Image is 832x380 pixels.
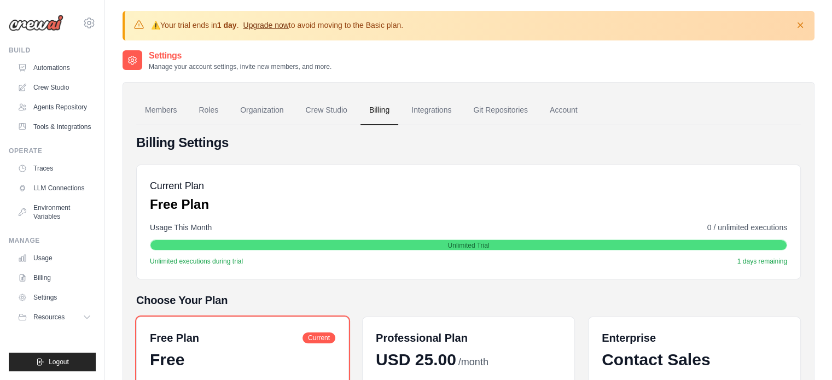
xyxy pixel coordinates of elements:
a: Members [136,96,185,125]
span: Usage This Month [150,222,212,233]
h5: Current Plan [150,178,209,194]
strong: 1 day [217,21,237,30]
a: Account [541,96,586,125]
a: Git Repositories [464,96,537,125]
p: Manage your account settings, invite new members, and more. [149,62,331,71]
h6: Enterprise [602,330,787,346]
strong: ⚠️ [151,21,160,30]
span: /month [458,355,488,370]
a: Roles [190,96,227,125]
p: Your trial ends in . to avoid moving to the Basic plan. [151,20,403,31]
a: Billing [360,96,398,125]
h5: Choose Your Plan [136,293,801,308]
div: Free [150,350,335,370]
button: Resources [13,308,96,326]
button: Logout [9,353,96,371]
div: Build [9,46,96,55]
a: Tools & Integrations [13,118,96,136]
div: Operate [9,147,96,155]
span: 1 days remaining [737,257,787,266]
div: Manage [9,236,96,245]
a: Crew Studio [297,96,356,125]
a: Upgrade now [243,21,288,30]
img: Logo [9,15,63,31]
a: Organization [231,96,292,125]
h4: Billing Settings [136,134,801,151]
a: Integrations [403,96,460,125]
a: Agents Repository [13,98,96,116]
a: Crew Studio [13,79,96,96]
a: Traces [13,160,96,177]
a: Settings [13,289,96,306]
span: Unlimited Trial [447,241,489,250]
a: Billing [13,269,96,287]
a: Environment Variables [13,199,96,225]
h6: Professional Plan [376,330,468,346]
h2: Settings [149,49,331,62]
span: Logout [49,358,69,366]
a: Usage [13,249,96,267]
a: LLM Connections [13,179,96,197]
span: 0 / unlimited executions [707,222,787,233]
span: Current [302,332,335,343]
span: Unlimited executions during trial [150,257,243,266]
a: Automations [13,59,96,77]
span: USD 25.00 [376,350,456,370]
p: Free Plan [150,196,209,213]
span: Resources [33,313,65,321]
h6: Free Plan [150,330,199,346]
div: Contact Sales [602,350,787,370]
